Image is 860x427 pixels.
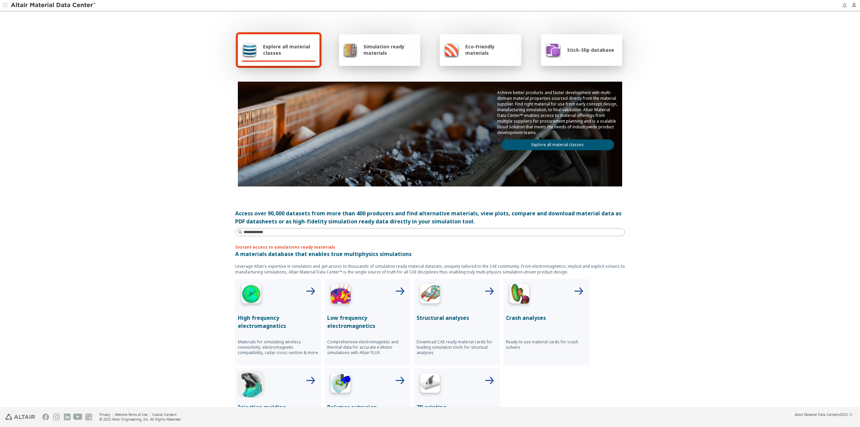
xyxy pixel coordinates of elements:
[325,279,411,365] button: Low Frequency IconLow frequency electromagneticsComprehensive electromagnetic and thermal data fo...
[5,414,35,420] img: Altair Engineering
[343,42,357,58] img: Simulation ready materials
[414,279,500,365] button: Structural Analyses IconStructural analysesDownload CAE ready material cards for leading simulati...
[497,90,618,135] p: Achieve better products and faster development with multi-domain material properties sourced dire...
[238,282,265,308] img: High Frequency Icon
[235,250,625,258] p: A materials database that enables true multiphysics simulations
[263,43,315,56] span: Explore all material classes
[795,412,837,417] span: Altair Material Data Center
[242,42,257,58] img: Explore all material classes
[501,139,614,150] a: Explore all material classes
[327,371,354,398] img: Polymer Extrusion Icon
[235,279,321,365] button: High Frequency IconHigh frequency electromagneticsMaterials for simulating wireless connectivity,...
[11,2,96,9] img: Altair Material Data Center
[238,371,265,398] img: Injection Molding Icon
[506,314,587,322] p: Crash analyses
[417,339,497,355] p: Download CAE ready material cards for leading simulation tools for structual analyses
[363,43,416,56] span: Simulation ready materials
[327,314,408,330] p: Low frequency electromagnetics
[327,339,408,355] p: Comprehensive electromagnetic and thermal data for accurate e-Motor simulations with Altair FLUX
[506,339,587,350] p: Ready to use material cards for crash solvers
[465,43,517,56] span: Eco-Friendly materials
[417,371,443,398] img: 3D Printing Icon
[503,279,589,365] button: Crash Analyses IconCrash analysesReady to use material cards for crash solvers
[327,282,354,308] img: Low Frequency Icon
[795,412,852,417] div: (v2025.1)
[417,314,497,322] p: Structural analyses
[417,282,443,308] img: Structural Analyses Icon
[99,412,110,417] a: Privacy
[567,47,614,53] span: Stick-Slip database
[417,403,497,411] p: 3D printing
[444,42,459,58] img: Eco-Friendly materials
[152,412,177,417] a: Cookie Consent
[238,314,318,330] p: High frequency electromagnetics
[327,403,408,411] p: Polymer extrusion
[235,209,625,225] div: Access over 90,000 datasets from more than 400 producers and find alternative materials, view plo...
[506,282,533,308] img: Crash Analyses Icon
[238,403,318,411] p: Injection molding
[238,339,318,355] p: Materials for simulating wireless connectivity, electromagnetic compatibility, radar cross sectio...
[235,263,625,275] p: Leverage Altair’s expertise in simulation and get access to thousands of simulation ready materia...
[99,417,181,422] div: © 2025 Altair Engineering, Inc. All Rights Reserved.
[545,42,561,58] img: Stick-Slip database
[115,412,147,417] a: Website Terms of Use
[235,244,625,250] p: Instant access to simulations ready materials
